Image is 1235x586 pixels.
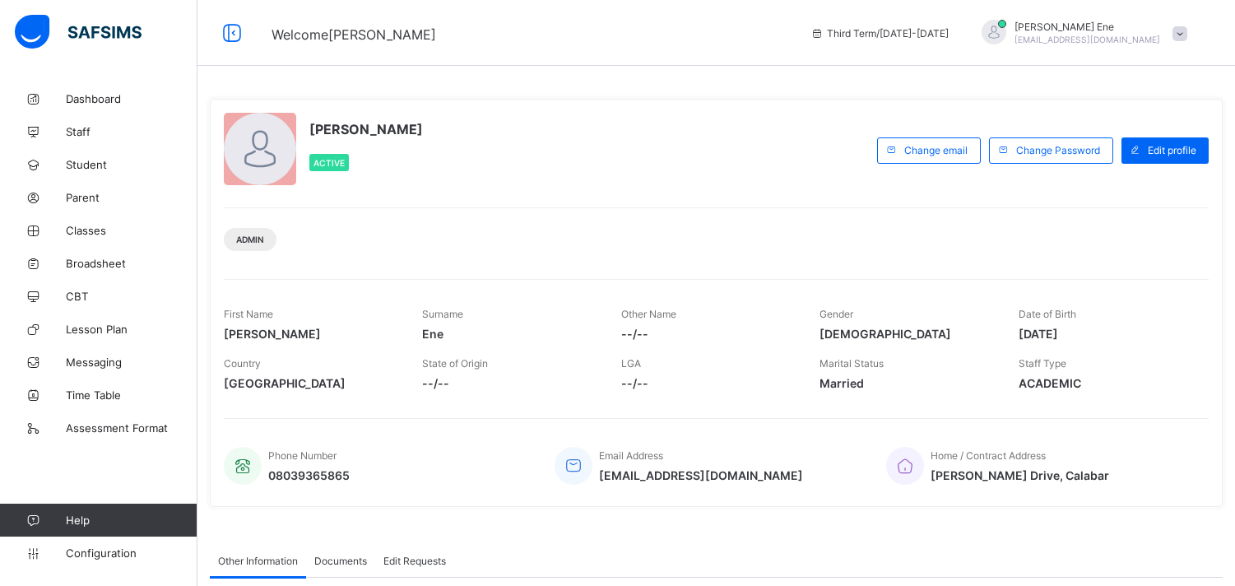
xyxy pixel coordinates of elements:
[422,376,596,390] span: --/--
[1019,327,1192,341] span: [DATE]
[66,92,197,105] span: Dashboard
[66,158,197,171] span: Student
[313,158,345,168] span: Active
[931,468,1109,482] span: [PERSON_NAME] Drive, Calabar
[965,20,1196,47] div: ElizabethEne
[66,514,197,527] span: Help
[66,257,197,270] span: Broadsheet
[66,125,197,138] span: Staff
[422,327,596,341] span: Ene
[66,224,197,237] span: Classes
[621,376,795,390] span: --/--
[224,357,261,370] span: Country
[1019,357,1066,370] span: Staff Type
[1014,35,1160,44] span: [EMAIL_ADDRESS][DOMAIN_NAME]
[268,468,350,482] span: 08039365865
[599,449,663,462] span: Email Address
[819,308,853,320] span: Gender
[904,144,968,156] span: Change email
[1014,21,1160,33] span: [PERSON_NAME] Ene
[819,376,993,390] span: Married
[224,308,273,320] span: First Name
[15,15,142,49] img: safsims
[1016,144,1100,156] span: Change Password
[66,388,197,402] span: Time Table
[1148,144,1196,156] span: Edit profile
[1019,376,1192,390] span: ACADEMIC
[66,546,197,560] span: Configuration
[224,376,397,390] span: [GEOGRAPHIC_DATA]
[931,449,1046,462] span: Home / Contract Address
[309,121,423,137] span: [PERSON_NAME]
[218,555,298,567] span: Other Information
[314,555,367,567] span: Documents
[621,357,641,370] span: LGA
[819,327,993,341] span: [DEMOGRAPHIC_DATA]
[422,357,488,370] span: State of Origin
[66,191,197,204] span: Parent
[1019,308,1076,320] span: Date of Birth
[236,235,264,244] span: Admin
[224,327,397,341] span: [PERSON_NAME]
[819,357,884,370] span: Marital Status
[272,26,436,43] span: Welcome [PERSON_NAME]
[621,327,795,341] span: --/--
[66,356,197,369] span: Messaging
[599,468,803,482] span: [EMAIL_ADDRESS][DOMAIN_NAME]
[66,421,197,435] span: Assessment Format
[383,555,446,567] span: Edit Requests
[268,449,337,462] span: Phone Number
[621,308,676,320] span: Other Name
[810,27,949,40] span: session/term information
[66,323,197,336] span: Lesson Plan
[422,308,463,320] span: Surname
[66,290,197,303] span: CBT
